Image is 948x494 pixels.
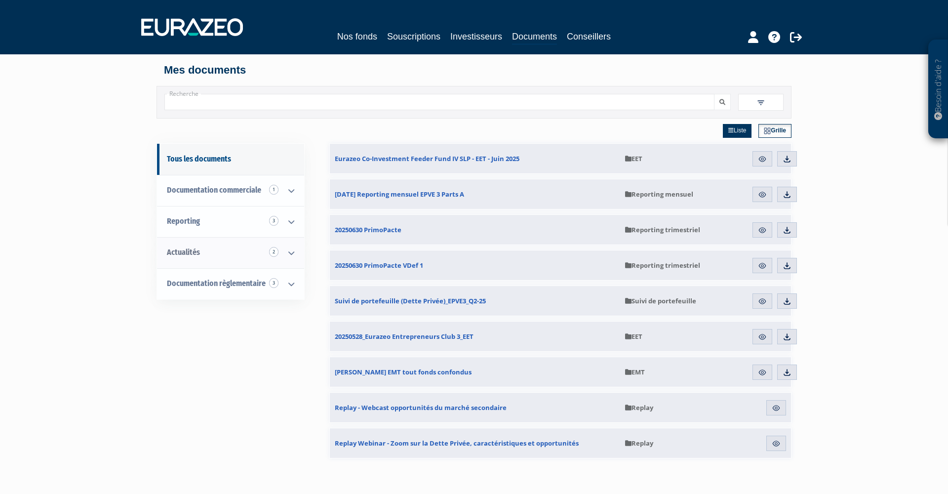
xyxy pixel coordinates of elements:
[758,297,767,306] img: eye.svg
[330,322,620,351] a: 20250528_Eurazeo Entrepreneurs Club 3_EET
[157,268,304,299] a: Documentation règlementaire 3
[269,216,278,226] span: 3
[335,332,474,341] span: 20250528_Eurazeo Entrepreneurs Club 3_EET
[625,368,645,376] span: EMT
[625,332,642,341] span: EET
[141,18,243,36] img: 1732889491-logotype_eurazeo_blanc_rvb.png
[167,185,261,195] span: Documentation commerciale
[783,226,791,235] img: download.svg
[157,144,304,175] a: Tous les documents
[330,393,620,422] a: Replay - Webcast opportunités du marché secondaire
[933,45,944,134] p: Besoin d'aide ?
[167,216,200,226] span: Reporting
[269,278,278,288] span: 3
[758,226,767,235] img: eye.svg
[330,250,620,280] a: 20250630 PrimoPacte VDef 1
[335,403,507,412] span: Replay - Webcast opportunités du marché secondaire
[269,185,278,195] span: 1
[758,124,791,138] a: Grille
[772,404,781,412] img: eye.svg
[783,261,791,270] img: download.svg
[783,190,791,199] img: download.svg
[330,286,620,316] a: Suivi de portefeuille (Dette Privée)_EPVE3_Q2-25
[335,225,401,234] span: 20250630 PrimoPacte
[764,127,771,134] img: grid.svg
[625,296,696,305] span: Suivi de portefeuille
[164,94,714,110] input: Recherche
[335,154,519,163] span: Eurazeo Co-Investment Feeder Fund IV SLP - EET - Juin 2025
[157,175,304,206] a: Documentation commerciale 1
[335,368,472,376] span: [PERSON_NAME] EMT tout fonds confondus
[269,247,278,257] span: 2
[567,30,611,43] a: Conseillers
[783,155,791,164] img: download.svg
[330,357,620,387] a: [PERSON_NAME] EMT tout fonds confondus
[758,332,767,341] img: eye.svg
[758,368,767,377] img: eye.svg
[164,64,784,76] h4: Mes documents
[758,155,767,164] img: eye.svg
[337,30,377,43] a: Nos fonds
[625,261,700,270] span: Reporting trimestriel
[625,154,642,163] span: EET
[625,225,700,234] span: Reporting trimestriel
[335,439,579,448] span: Replay Webinar - Zoom sur la Dette Privée, caractéristiques et opportunités
[512,30,557,45] a: Documents
[625,403,653,412] span: Replay
[783,332,791,341] img: download.svg
[783,297,791,306] img: download.svg
[625,190,693,199] span: Reporting mensuel
[625,439,653,448] span: Replay
[783,368,791,377] img: download.svg
[387,30,440,43] a: Souscriptions
[758,190,767,199] img: eye.svg
[167,279,266,288] span: Documentation règlementaire
[450,30,502,43] a: Investisseurs
[330,179,620,209] a: [DATE] Reporting mensuel EPVE 3 Parts A
[330,144,620,173] a: Eurazeo Co-Investment Feeder Fund IV SLP - EET - Juin 2025
[723,124,751,138] a: Liste
[758,261,767,270] img: eye.svg
[756,98,765,107] img: filter.svg
[772,439,781,448] img: eye.svg
[330,428,620,458] a: Replay Webinar - Zoom sur la Dette Privée, caractéristiques et opportunités
[157,237,304,268] a: Actualités 2
[157,206,304,237] a: Reporting 3
[335,261,423,270] span: 20250630 PrimoPacte VDef 1
[330,215,620,245] a: 20250630 PrimoPacte
[335,190,464,199] span: [DATE] Reporting mensuel EPVE 3 Parts A
[167,247,200,257] span: Actualités
[335,296,486,305] span: Suivi de portefeuille (Dette Privée)_EPVE3_Q2-25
